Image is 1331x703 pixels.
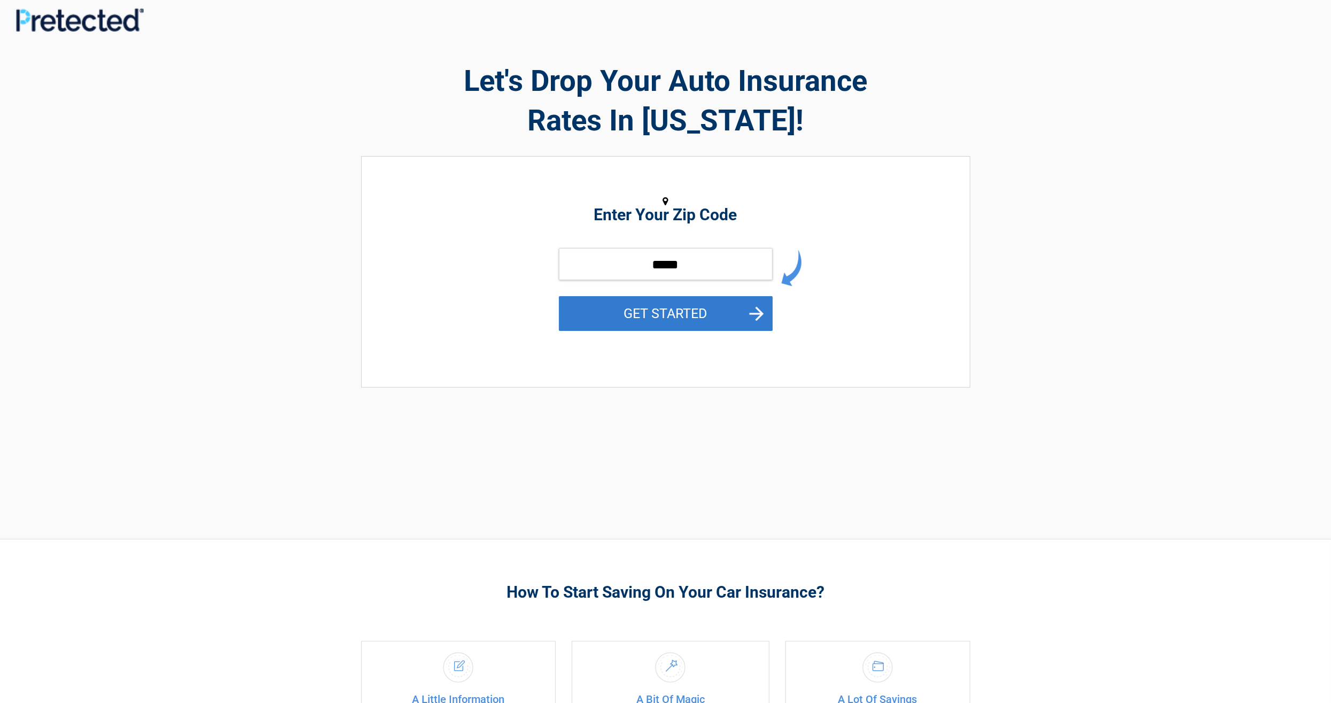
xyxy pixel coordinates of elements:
[361,582,970,602] h3: How To Start Saving On Your Car Insurance?
[16,8,144,31] img: Main Logo
[421,208,911,221] h2: Enter Your Zip Code
[781,250,801,287] img: arrow
[559,296,773,331] button: GET STARTED
[361,61,970,140] h2: Let's Drop Your Auto Insurance Rates In [US_STATE]!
